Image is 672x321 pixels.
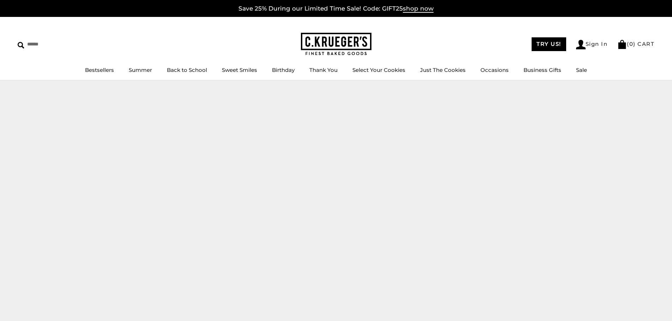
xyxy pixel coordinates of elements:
[629,41,634,47] span: 0
[617,40,627,49] img: Bag
[18,39,102,50] input: Search
[238,5,434,13] a: Save 25% During our Limited Time Sale! Code: GIFT25shop now
[576,40,586,49] img: Account
[532,37,566,51] a: TRY US!
[272,67,295,73] a: Birthday
[129,67,152,73] a: Summer
[222,67,257,73] a: Sweet Smiles
[523,67,561,73] a: Business Gifts
[403,5,434,13] span: shop now
[309,67,338,73] a: Thank You
[617,41,654,47] a: (0) CART
[576,67,587,73] a: Sale
[301,33,371,56] img: C.KRUEGER'S
[576,40,608,49] a: Sign In
[167,67,207,73] a: Back to School
[18,42,24,49] img: Search
[480,67,509,73] a: Occasions
[420,67,466,73] a: Just The Cookies
[352,67,405,73] a: Select Your Cookies
[85,67,114,73] a: Bestsellers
